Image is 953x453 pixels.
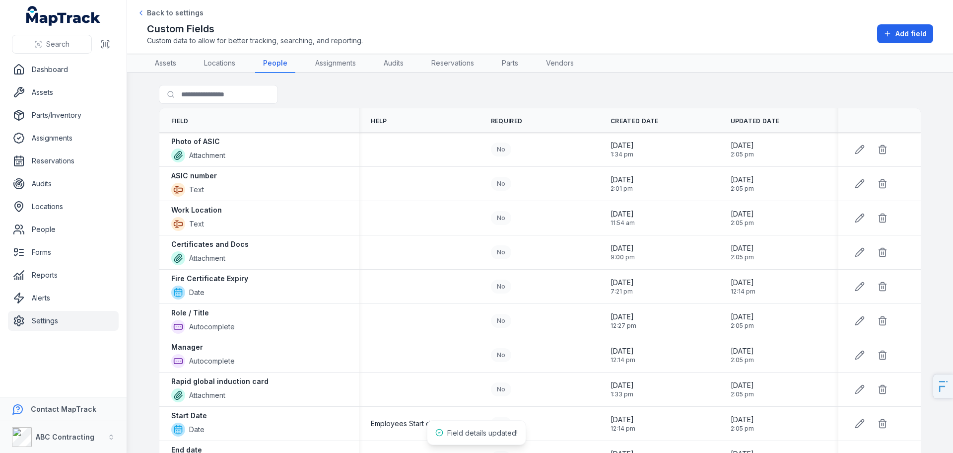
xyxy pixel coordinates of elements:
[538,54,582,73] a: Vendors
[8,105,119,125] a: Parts/Inventory
[611,175,634,193] time: 14/05/2025, 2:01:48 pm
[611,278,634,296] time: 20/02/2025, 7:21:24 pm
[611,312,636,322] span: [DATE]
[611,322,636,330] span: 12:27 pm
[731,209,754,227] time: 14/05/2025, 2:05:51 pm
[491,280,511,294] div: No
[171,411,207,421] strong: Start Date
[189,356,235,366] span: Autocomplete
[731,175,754,193] time: 14/05/2025, 2:05:51 pm
[491,348,511,362] div: No
[26,6,101,26] a: MapTrack
[8,151,119,171] a: Reservations
[255,54,295,73] a: People
[196,54,243,73] a: Locations
[611,390,634,398] span: 1:33 pm
[611,312,636,330] time: 14/08/2024, 12:27:11 pm
[491,314,511,328] div: No
[731,253,754,261] span: 2:05 pm
[731,151,754,158] span: 2:05 pm
[491,245,511,259] div: No
[491,382,511,396] div: No
[731,312,754,330] time: 14/05/2025, 2:05:47 pm
[46,39,69,49] span: Search
[171,171,217,181] strong: ASIC number
[491,211,511,225] div: No
[611,356,635,364] span: 12:14 pm
[494,54,526,73] a: Parts
[8,242,119,262] a: Forms
[8,197,119,217] a: Locations
[611,346,635,356] span: [DATE]
[731,278,755,296] time: 30/09/2025, 12:14:17 pm
[171,377,269,386] strong: Rapid global induction card
[731,415,754,433] time: 14/05/2025, 2:05:47 pm
[8,82,119,102] a: Assets
[189,390,225,400] span: Attachment
[171,239,249,249] strong: Certificates and Docs
[731,141,754,158] time: 14/05/2025, 2:05:51 pm
[611,243,635,261] time: 22/01/2025, 9:00:09 pm
[491,177,511,191] div: No
[171,308,209,318] strong: Role / Title
[731,209,754,219] span: [DATE]
[611,288,634,296] span: 7:21 pm
[147,36,363,46] span: Custom data to allow for better tracking, searching, and reporting.
[731,356,754,364] span: 2:05 pm
[147,8,204,18] span: Back to settings
[611,253,635,261] span: 9:00 pm
[8,60,119,79] a: Dashboard
[189,322,235,332] span: Autocomplete
[611,219,635,227] span: 11:54 am
[731,185,754,193] span: 2:05 pm
[147,54,184,73] a: Assets
[731,117,780,125] span: Updated Date
[611,380,634,398] time: 17/03/2025, 1:33:28 pm
[189,253,225,263] span: Attachment
[423,54,482,73] a: Reservations
[731,380,754,398] time: 14/05/2025, 2:05:47 pm
[189,185,204,195] span: Text
[731,243,754,261] time: 14/05/2025, 2:05:51 pm
[189,425,204,435] span: Date
[611,151,634,158] span: 1:34 pm
[731,141,754,151] span: [DATE]
[731,219,754,227] span: 2:05 pm
[731,312,754,322] span: [DATE]
[611,175,634,185] span: [DATE]
[611,117,659,125] span: Created Date
[731,322,754,330] span: 2:05 pm
[731,380,754,390] span: [DATE]
[731,425,754,433] span: 2:05 pm
[8,265,119,285] a: Reports
[611,425,635,433] span: 12:14 pm
[731,390,754,398] span: 2:05 pm
[371,419,441,429] span: Employees Start date
[8,288,119,308] a: Alerts
[371,117,387,125] span: Help
[611,346,635,364] time: 14/08/2024, 12:14:43 pm
[731,415,754,425] span: [DATE]
[8,311,119,331] a: Settings
[611,278,634,288] span: [DATE]
[611,141,634,151] span: [DATE]
[731,175,754,185] span: [DATE]
[611,380,634,390] span: [DATE]
[8,128,119,148] a: Assignments
[877,24,933,43] button: Add field
[895,29,927,39] span: Add field
[12,35,92,54] button: Search
[731,288,755,296] span: 12:14 pm
[8,220,119,239] a: People
[491,417,511,431] div: No
[8,174,119,194] a: Audits
[611,209,635,227] time: 12/11/2024, 11:54:35 am
[611,415,635,425] span: [DATE]
[31,405,96,413] strong: Contact MapTrack
[611,185,634,193] span: 2:01 pm
[611,141,634,158] time: 17/03/2025, 1:34:17 pm
[731,346,754,356] span: [DATE]
[171,274,248,284] strong: Fire Certificate Expiry
[491,117,522,125] span: Required
[189,219,204,229] span: Text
